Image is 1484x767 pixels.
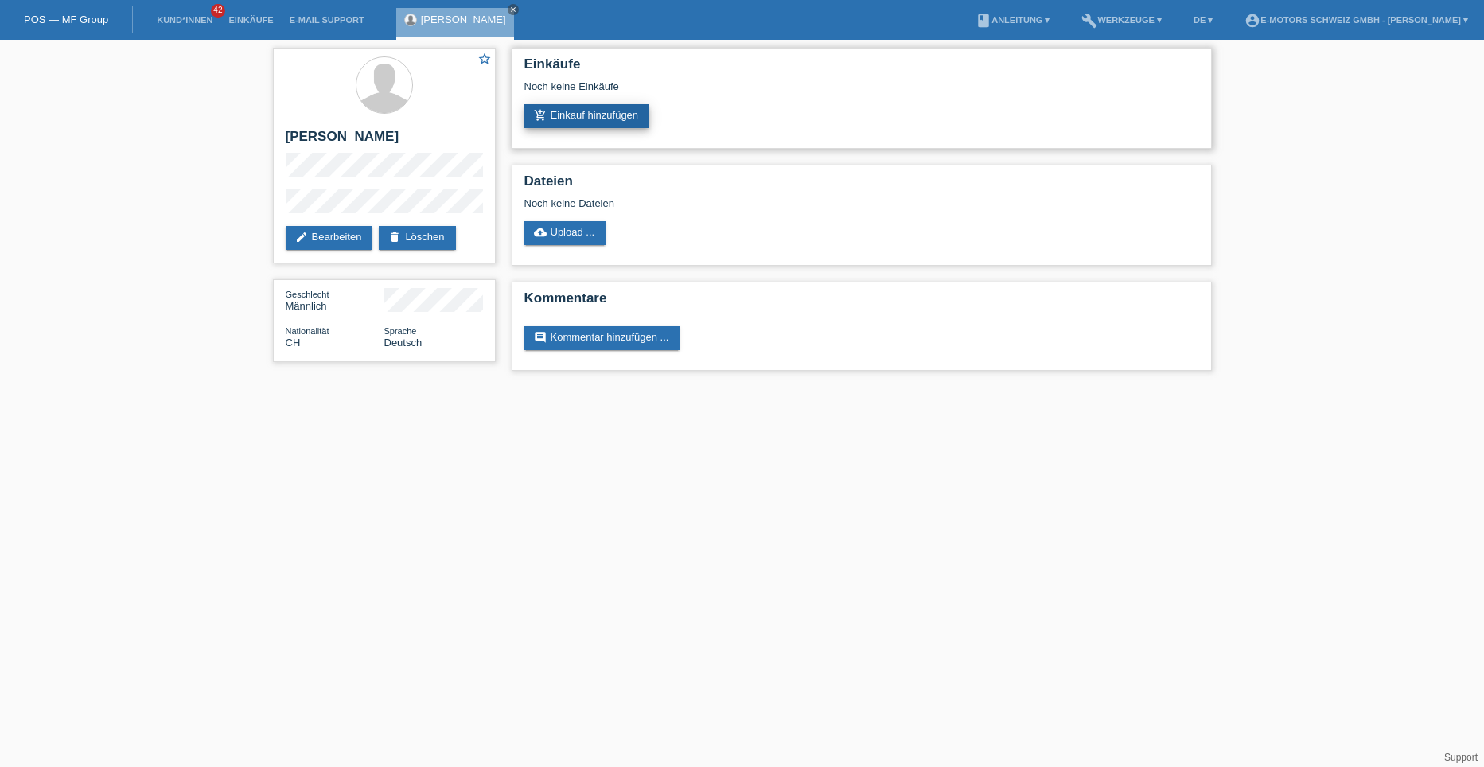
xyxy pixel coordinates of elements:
div: Männlich [286,288,384,312]
h2: Einkäufe [524,56,1199,80]
a: Kund*innen [149,15,220,25]
a: deleteLöschen [379,226,455,250]
i: add_shopping_cart [534,109,547,122]
span: Nationalität [286,326,329,336]
i: comment [534,331,547,344]
a: close [508,4,519,15]
h2: Dateien [524,173,1199,197]
span: Sprache [384,326,417,336]
a: commentKommentar hinzufügen ... [524,326,680,350]
i: star_border [477,52,492,66]
a: DE ▾ [1186,15,1221,25]
div: Noch keine Einkäufe [524,80,1199,104]
a: bookAnleitung ▾ [968,15,1057,25]
a: [PERSON_NAME] [421,14,506,25]
i: account_circle [1244,13,1260,29]
span: Deutsch [384,337,423,348]
a: buildWerkzeuge ▾ [1073,15,1170,25]
a: cloud_uploadUpload ... [524,221,606,245]
span: 42 [211,4,225,18]
h2: Kommentare [524,290,1199,314]
a: add_shopping_cartEinkauf hinzufügen [524,104,650,128]
div: Noch keine Dateien [524,197,1011,209]
i: edit [295,231,308,243]
a: account_circleE-Motors Schweiz GmbH - [PERSON_NAME] ▾ [1237,15,1476,25]
i: close [509,6,517,14]
h2: [PERSON_NAME] [286,129,483,153]
a: POS — MF Group [24,14,108,25]
a: star_border [477,52,492,68]
span: Schweiz [286,337,301,348]
span: Geschlecht [286,290,329,299]
a: E-Mail Support [282,15,372,25]
a: Einkäufe [220,15,281,25]
i: build [1081,13,1097,29]
i: book [976,13,991,29]
a: Support [1444,752,1478,763]
i: delete [388,231,401,243]
a: editBearbeiten [286,226,373,250]
i: cloud_upload [534,226,547,239]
